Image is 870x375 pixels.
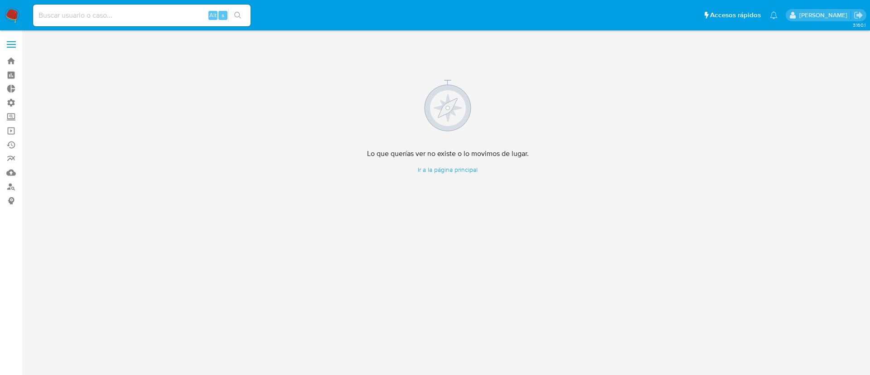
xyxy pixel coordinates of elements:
button: search-icon [228,9,247,22]
a: Salir [854,10,863,20]
span: Alt [209,11,217,19]
a: Notificaciones [770,11,778,19]
p: rociodaniela.benavidescatalan@mercadolibre.cl [799,11,851,19]
input: Buscar usuario o caso... [33,10,251,21]
span: Accesos rápidos [710,10,761,20]
a: Ir a la página principal [367,166,529,174]
h4: Lo que querías ver no existe o lo movimos de lugar. [367,149,529,158]
span: s [222,11,224,19]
